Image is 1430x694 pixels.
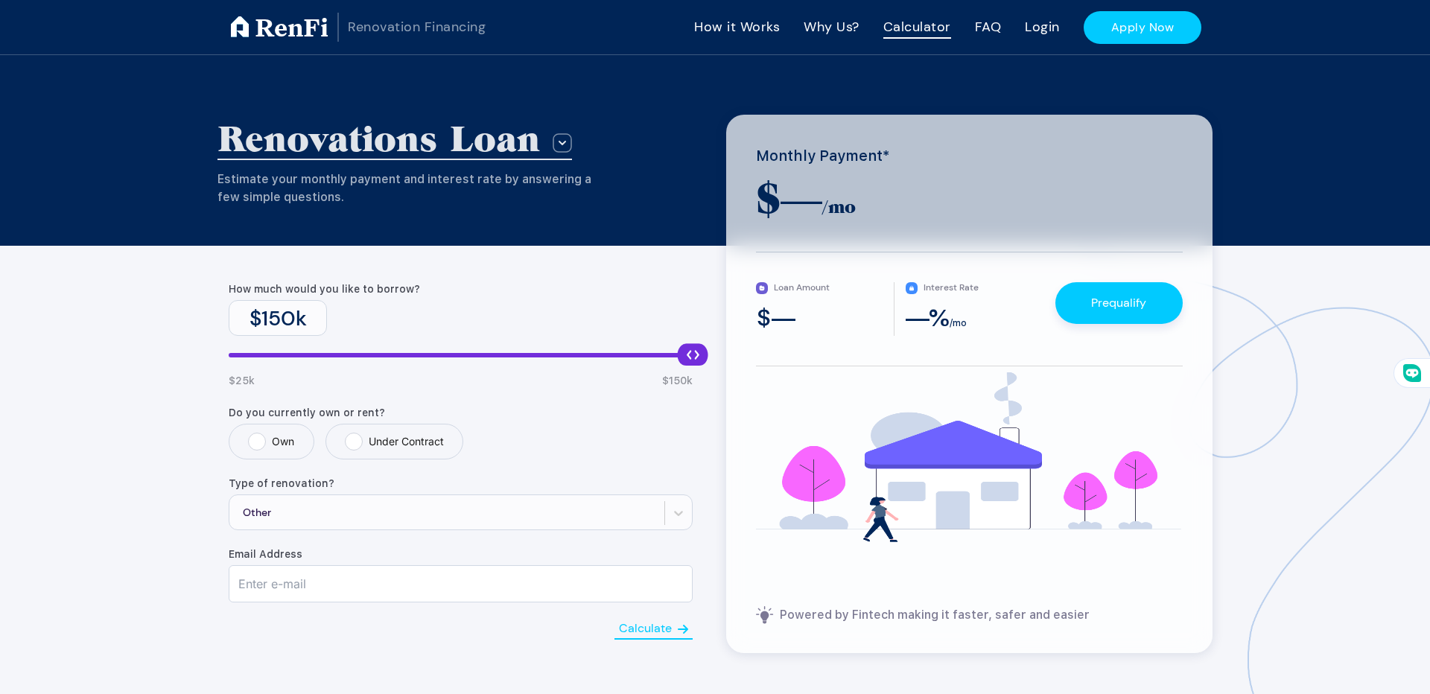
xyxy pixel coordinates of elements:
span: — % [906,304,950,332]
h3: Renovation Financing [348,16,486,39]
label: Own [248,433,294,451]
button: Calculate [614,619,693,640]
img: Next [678,625,688,634]
span: $ — [756,304,795,332]
div: $ 150 k [229,300,327,336]
span: Loan Amount [774,282,830,294]
span: Interest Rate [924,282,979,294]
img: powered [756,606,774,624]
div: Estimate your monthly payment and interest rate by answering a few simple questions. [217,171,615,206]
a: FAQ [975,16,1002,39]
span: Email Address [229,547,302,562]
p: Monthly Payment* [756,144,889,167]
a: Login [1025,16,1060,39]
span: Powered by Fintech making it faster, safer and easier [780,606,1090,624]
a: RenFi [229,14,328,40]
span: /mo [822,196,856,217]
a: How it Works [694,16,780,39]
a: Prequalify [1091,295,1146,311]
span: $ — [756,173,822,223]
button: Renovations Loan [217,118,572,160]
label: Do you currently own or rent? [229,405,693,421]
input: Enter e-mail [229,566,692,602]
label: Type of renovation? [229,476,693,491]
label: Under Contract [345,433,444,451]
a: Apply Now [1084,11,1202,44]
span: /mo [950,318,966,328]
span: $ 25 k [229,373,255,389]
span: $ 150 k [662,373,693,389]
label: How much would you like to borrow? [229,281,693,297]
a: Why Us? [804,16,859,39]
div: Other [243,504,271,522]
h1: RenFi [255,14,328,40]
